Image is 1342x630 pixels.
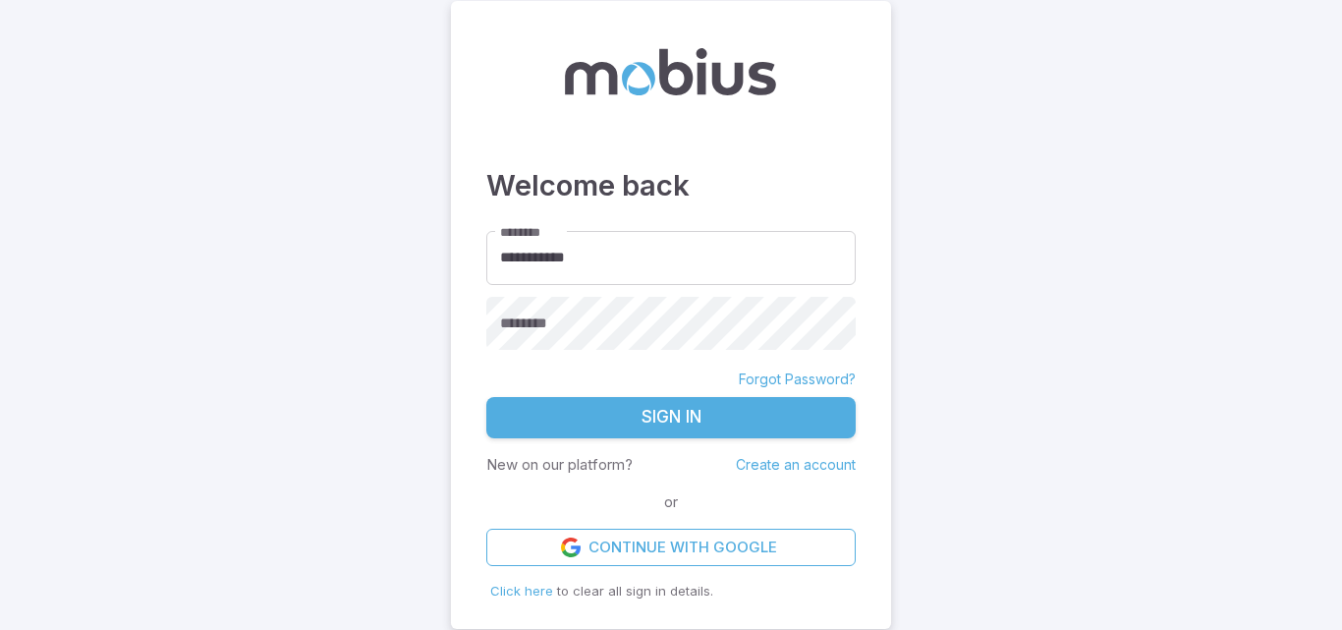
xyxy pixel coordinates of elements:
span: or [659,491,683,513]
span: Click here [490,583,553,599]
h3: Welcome back [486,164,856,207]
a: Forgot Password? [739,370,856,389]
a: Create an account [736,456,856,473]
p: to clear all sign in details. [490,582,852,601]
a: Continue with Google [486,529,856,566]
p: New on our platform? [486,454,633,476]
button: Sign In [486,397,856,438]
